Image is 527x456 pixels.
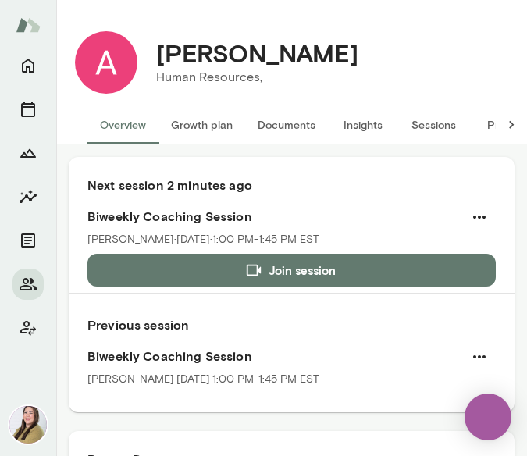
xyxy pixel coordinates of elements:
button: Sessions [12,94,44,125]
button: Sessions [398,106,468,144]
button: Insights [12,181,44,212]
h6: Biweekly Coaching Session [87,207,496,226]
button: Documents [245,106,328,144]
button: Client app [12,312,44,344]
img: Mento [16,10,41,40]
button: Overview [87,106,158,144]
img: Michelle Doan [9,406,47,444]
h6: Previous session [87,315,496,334]
button: Growth plan [158,106,245,144]
button: Home [12,50,44,81]
p: [PERSON_NAME] · [DATE] · 1:00 PM-1:45 PM EST [87,372,319,387]
p: [PERSON_NAME] · [DATE] · 1:00 PM-1:45 PM EST [87,232,319,248]
button: Join session [87,254,496,287]
p: Human Resources, [156,68,358,87]
h6: Next session 2 minutes ago [87,176,496,194]
h4: [PERSON_NAME] [156,38,358,68]
button: Documents [12,225,44,256]
button: Insights [328,106,398,144]
h6: Biweekly Coaching Session [87,347,496,365]
img: Amanda Weber [75,31,137,94]
button: Growth Plan [12,137,44,169]
button: Members [12,269,44,300]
